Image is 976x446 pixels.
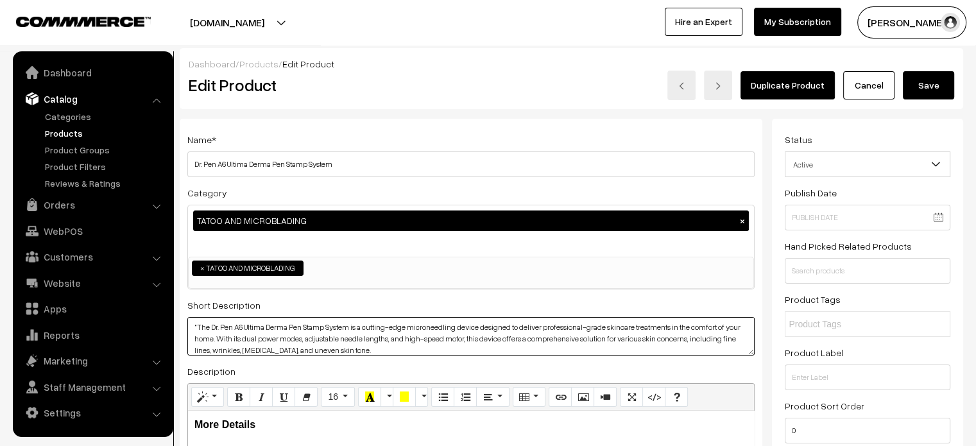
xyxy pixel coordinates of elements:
button: More Color [415,387,428,407]
input: Search products [785,258,950,284]
button: Recent Color [358,387,381,407]
a: Apps [16,297,169,320]
a: Categories [42,110,169,123]
a: My Subscription [754,8,841,36]
button: Table [513,387,545,407]
a: Customers [16,245,169,268]
img: right-arrow.png [714,82,722,90]
label: Product Label [785,346,843,359]
label: Short Description [187,298,261,312]
button: [PERSON_NAME] [857,6,966,39]
label: Product Tags [785,293,841,306]
button: Ordered list (CTRL+SHIFT+NUM8) [454,387,477,407]
span: Active [785,151,950,177]
a: Orders [16,193,169,216]
a: COMMMERCE [16,13,128,28]
a: Duplicate Product [741,71,835,99]
button: × [737,215,748,227]
button: Full Screen [620,387,643,407]
a: Products [42,126,169,140]
label: Category [187,186,227,200]
a: Settings [16,401,169,424]
input: Publish Date [785,205,950,230]
li: TATOO AND MICROBLADING [192,261,304,276]
a: Dashboard [16,61,169,84]
button: Font Size [321,387,355,407]
div: / / [189,57,954,71]
img: COMMMERCE [16,17,151,26]
button: Video [594,387,617,407]
span: Active [785,153,950,176]
b: More Details [194,419,255,430]
a: Catalog [16,87,169,110]
button: [DOMAIN_NAME] [145,6,309,39]
a: WebPOS [16,219,169,243]
button: Bold (CTRL+B) [227,387,250,407]
button: Style [191,387,224,407]
button: Save [903,71,954,99]
button: More Color [381,387,393,407]
a: Products [239,58,278,69]
label: Publish Date [785,186,837,200]
button: Paragraph [476,387,509,407]
label: Product Sort Order [785,399,864,413]
img: left-arrow.png [678,82,685,90]
button: Picture [571,387,594,407]
button: Italic (CTRL+I) [250,387,273,407]
a: Product Groups [42,143,169,157]
label: Name [187,133,216,146]
span: × [200,262,205,274]
a: Cancel [843,71,895,99]
span: Edit Product [282,58,334,69]
a: Hire an Expert [665,8,742,36]
a: Marketing [16,349,169,372]
input: Name [187,151,755,177]
img: user [941,13,960,32]
a: Reviews & Ratings [42,176,169,190]
input: Enter Number [785,418,950,443]
h2: Edit Product [189,75,497,95]
button: Remove Font Style (CTRL+\) [295,387,318,407]
a: Website [16,271,169,295]
div: TATOO AND MICROBLADING [193,210,749,231]
span: 16 [328,391,338,402]
label: Hand Picked Related Products [785,239,912,253]
button: Code View [642,387,665,407]
input: Enter Label [785,365,950,390]
a: Dashboard [189,58,235,69]
label: Status [785,133,812,146]
input: Product Tags [789,318,901,331]
button: Underline (CTRL+U) [272,387,295,407]
button: Unordered list (CTRL+SHIFT+NUM7) [431,387,454,407]
a: Product Filters [42,160,169,173]
button: Background Color [393,387,416,407]
button: Help [665,387,688,407]
a: Reports [16,323,169,347]
a: Staff Management [16,375,169,399]
button: Link (CTRL+K) [549,387,572,407]
label: Description [187,365,235,378]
